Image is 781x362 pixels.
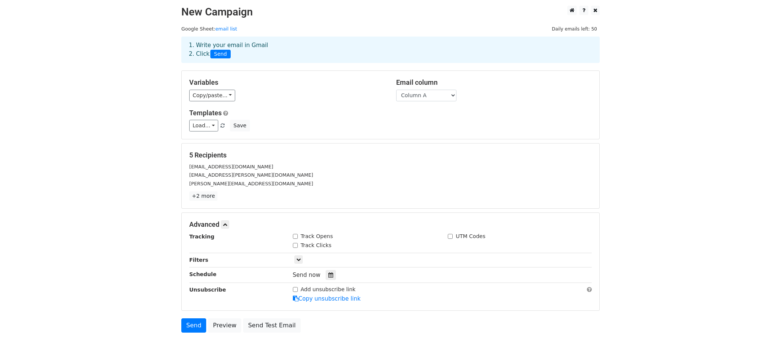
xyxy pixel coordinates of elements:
[301,286,356,293] label: Add unsubscribe link
[181,318,206,333] a: Send
[189,271,216,277] strong: Schedule
[243,318,300,333] a: Send Test Email
[456,232,485,240] label: UTM Codes
[230,120,250,131] button: Save
[396,78,592,87] h5: Email column
[181,6,600,18] h2: New Campaign
[183,41,598,58] div: 1. Write your email in Gmail 2. Click
[215,26,237,32] a: email list
[189,109,222,117] a: Templates
[549,25,600,33] span: Daily emails left: 50
[549,26,600,32] a: Daily emails left: 50
[189,287,226,293] strong: Unsubscribe
[181,26,237,32] small: Google Sheet:
[301,232,333,240] label: Track Opens
[301,241,332,249] label: Track Clicks
[293,295,361,302] a: Copy unsubscribe link
[189,191,217,201] a: +2 more
[189,78,385,87] h5: Variables
[189,234,214,240] strong: Tracking
[210,50,231,59] span: Send
[293,272,321,278] span: Send now
[189,257,208,263] strong: Filters
[189,181,313,186] small: [PERSON_NAME][EMAIL_ADDRESS][DOMAIN_NAME]
[208,318,241,333] a: Preview
[189,164,273,170] small: [EMAIL_ADDRESS][DOMAIN_NAME]
[189,172,313,178] small: [EMAIL_ADDRESS][PERSON_NAME][DOMAIN_NAME]
[189,120,218,131] a: Load...
[189,151,592,159] h5: 5 Recipients
[189,220,592,229] h5: Advanced
[743,326,781,362] iframe: Chat Widget
[189,90,235,101] a: Copy/paste...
